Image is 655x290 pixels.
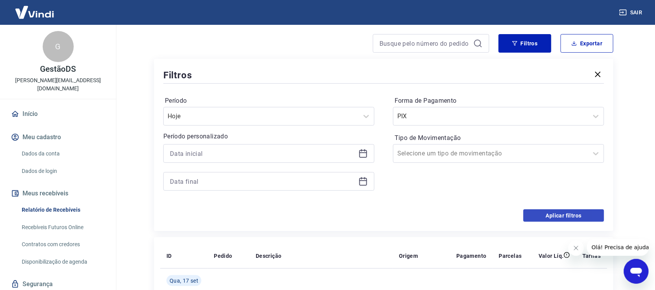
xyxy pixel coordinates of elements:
p: Pagamento [456,252,487,260]
a: Contratos com credores [19,236,107,252]
button: Exportar [561,34,613,53]
button: Aplicar filtros [523,209,604,222]
button: Meus recebíveis [9,185,107,202]
p: ID [166,252,172,260]
span: Qua, 17 set [170,277,198,285]
p: Valor Líq. [539,252,564,260]
input: Data final [170,176,355,187]
p: GestãoDS [40,65,76,73]
iframe: Botão para abrir a janela de mensagens [624,259,649,284]
input: Data inicial [170,148,355,159]
input: Busque pelo número do pedido [379,38,470,49]
p: [PERSON_NAME][EMAIL_ADDRESS][DOMAIN_NAME] [6,76,110,93]
button: Sair [618,5,646,20]
p: Descrição [256,252,282,260]
p: Pedido [214,252,232,260]
a: Dados da conta [19,146,107,162]
iframe: Fechar mensagem [568,240,584,256]
p: Origem [399,252,418,260]
button: Filtros [499,34,551,53]
a: Disponibilização de agenda [19,254,107,270]
h5: Filtros [163,69,192,81]
button: Meu cadastro [9,129,107,146]
label: Período [165,96,373,105]
img: Vindi [9,0,60,24]
p: Período personalizado [163,132,374,141]
span: Olá! Precisa de ajuda? [5,5,65,12]
p: Parcelas [499,252,522,260]
label: Forma de Pagamento [395,96,603,105]
a: Recebíveis Futuros Online [19,219,107,235]
iframe: Mensagem da empresa [587,239,649,256]
a: Relatório de Recebíveis [19,202,107,218]
div: G [43,31,74,62]
a: Dados de login [19,163,107,179]
label: Tipo de Movimentação [395,133,603,143]
a: Início [9,105,107,123]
